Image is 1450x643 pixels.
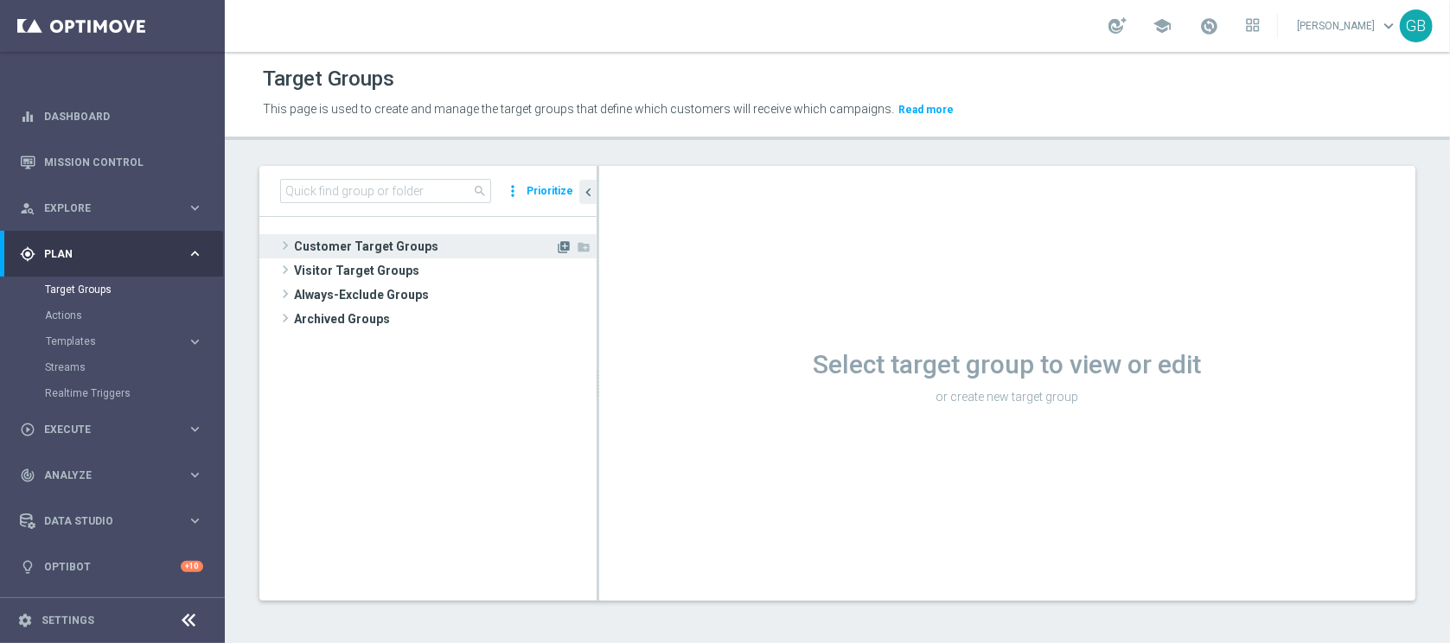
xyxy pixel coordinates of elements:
[19,423,204,436] button: play_circle_outline Execute keyboard_arrow_right
[20,93,203,139] div: Dashboard
[44,139,203,185] a: Mission Control
[45,360,180,374] a: Streams
[187,512,203,529] i: keyboard_arrow_right
[524,180,576,203] button: Prioritize
[294,307,597,331] span: Archived Groups
[294,283,597,307] span: Always-Exclude Groups
[20,201,35,216] i: person_search
[294,234,555,258] span: Customer Target Groups
[20,422,187,437] div: Execute
[44,470,187,481] span: Analyze
[19,514,204,528] button: Data Studio keyboard_arrow_right
[473,184,487,198] span: search
[45,302,223,328] div: Actions
[44,424,187,435] span: Execute
[599,389,1415,404] p: or create new target group
[557,240,571,254] i: Add Target group
[187,421,203,437] i: keyboard_arrow_right
[19,156,204,169] button: Mission Control
[45,334,204,348] button: Templates keyboard_arrow_right
[45,386,180,400] a: Realtime Triggers
[44,203,187,213] span: Explore
[1400,10,1433,42] div: GB
[19,247,204,261] button: gps_fixed Plan keyboard_arrow_right
[20,468,35,483] i: track_changes
[44,544,181,589] a: Optibot
[20,139,203,185] div: Mission Control
[263,102,894,116] span: This page is used to create and manage the target groups that define which customers will receive...
[20,468,187,483] div: Analyze
[45,309,180,322] a: Actions
[17,613,33,628] i: settings
[1295,13,1400,39] a: [PERSON_NAME]keyboard_arrow_down
[280,179,491,203] input: Quick find group or folder
[577,240,591,254] i: Add Folder
[45,277,223,302] div: Target Groups
[20,246,35,262] i: gps_fixed
[45,354,223,380] div: Streams
[46,336,187,347] div: Templates
[45,283,180,296] a: Target Groups
[187,334,203,350] i: keyboard_arrow_right
[187,467,203,483] i: keyboard_arrow_right
[19,201,204,215] button: person_search Explore keyboard_arrow_right
[46,336,169,347] span: Templates
[1153,16,1172,35] span: school
[44,516,187,526] span: Data Studio
[580,184,597,201] i: chevron_left
[19,560,204,574] button: lightbulb Optibot +10
[181,561,203,572] div: +10
[20,246,187,262] div: Plan
[45,328,223,354] div: Templates
[20,201,187,216] div: Explore
[187,200,203,216] i: keyboard_arrow_right
[44,249,187,259] span: Plan
[897,100,955,119] button: Read more
[20,544,203,589] div: Optibot
[19,468,204,482] button: track_changes Analyze keyboard_arrow_right
[20,559,35,575] i: lightbulb
[504,179,521,203] i: more_vert
[45,380,223,406] div: Realtime Triggers
[19,110,204,124] button: equalizer Dashboard
[20,109,35,124] i: equalizer
[294,258,597,283] span: Visitor Target Groups
[20,513,187,529] div: Data Studio
[187,245,203,262] i: keyboard_arrow_right
[42,615,94,626] a: Settings
[579,180,597,204] button: chevron_left
[599,349,1415,380] h1: Select target group to view or edit
[263,67,394,92] h1: Target Groups
[1379,16,1398,35] span: keyboard_arrow_down
[20,422,35,437] i: play_circle_outline
[44,93,203,139] a: Dashboard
